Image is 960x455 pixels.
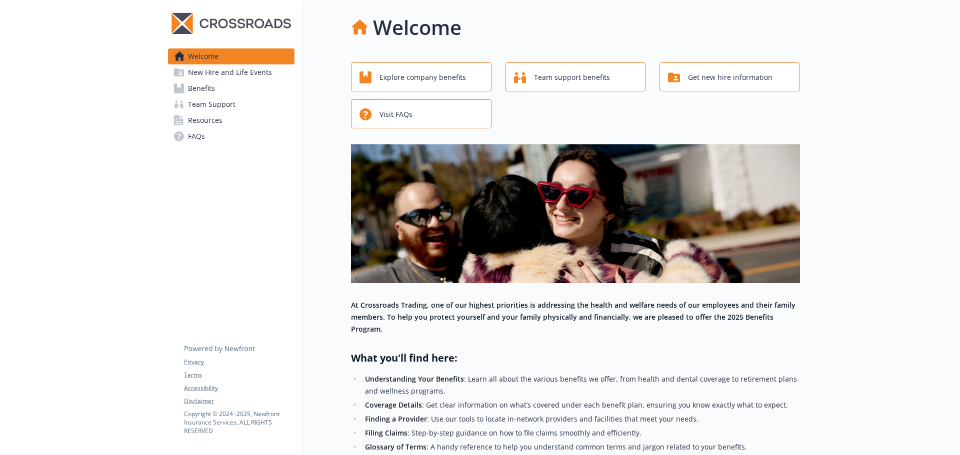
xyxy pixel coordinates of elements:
li: : Get clear information on what’s covered under each benefit plan, ensuring you know exactly what... [362,399,800,411]
a: Welcome [168,48,294,64]
a: Terms [184,371,294,380]
a: Privacy [184,358,294,367]
button: Team support benefits [505,62,646,91]
button: Explore company benefits [351,62,491,91]
span: Team Support [188,96,235,112]
strong: Filing Claims [365,428,407,438]
button: Visit FAQs [351,99,491,128]
span: New Hire and Life Events [188,64,272,80]
li: : Step-by-step guidance on how to file claims smoothly and efficiently. [362,427,800,439]
li: : A handy reference to help you understand common terms and jargon related to your benefits. [362,441,800,453]
p: Copyright © 2024 - 2025 , Newfront Insurance Services, ALL RIGHTS RESERVED [184,410,294,435]
strong: At Crossroads Trading, one of our highest priorities is addressing the health and welfare needs o... [351,300,795,334]
span: Team support benefits [534,68,610,87]
strong: Finding a Provider [365,414,427,424]
span: Welcome [188,48,218,64]
span: Get new hire information [688,68,772,87]
span: Benefits [188,80,215,96]
span: FAQs [188,128,205,144]
a: Benefits [168,80,294,96]
a: Resources [168,112,294,128]
a: New Hire and Life Events [168,64,294,80]
span: Resources [188,112,222,128]
strong: Coverage Details [365,400,422,410]
h2: What you'll find here: [351,351,800,365]
a: Team Support [168,96,294,112]
span: Explore company benefits [379,68,466,87]
img: overview page banner [351,144,800,283]
button: Get new hire information [659,62,800,91]
span: Visit FAQs [379,105,412,124]
li: : Learn all about the various benefits we offer, from health and dental coverage to retirement pl... [362,373,800,397]
h1: Welcome [373,12,461,42]
strong: Glossary of Terms [365,442,426,452]
a: Disclaimer [184,397,294,406]
a: FAQs [168,128,294,144]
a: Accessibility [184,384,294,393]
li: : Use our tools to locate in-network providers and facilities that meet your needs. [362,413,800,425]
strong: Understanding Your Benefits [365,374,464,384]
